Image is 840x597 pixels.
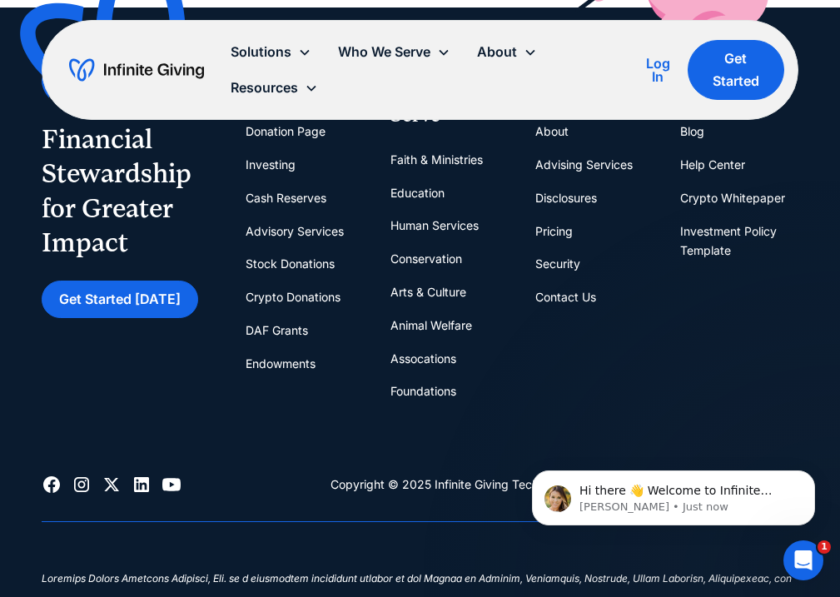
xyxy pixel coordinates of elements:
div: Resources [231,77,298,99]
a: Investing [246,148,296,182]
div: ‍‍‍ [42,549,798,571]
div: About [464,34,550,70]
a: Advising Services [535,148,633,182]
div: Who We Serve [325,34,464,70]
a: Human Services [390,209,479,242]
a: Get Started [DATE] [42,281,198,318]
a: Crypto Donations [246,281,340,314]
a: Endowments [246,347,316,381]
div: Solutions [217,34,325,70]
a: Investment Policy Template [680,215,798,268]
a: Advisory Services [246,215,344,248]
div: Financial Stewardship for Greater Impact [42,122,219,261]
a: Animal Welfare [390,309,472,342]
a: Donation Page [246,115,326,148]
a: Log In [642,53,675,87]
div: Resources [217,70,331,106]
a: Disclosures [535,182,597,215]
div: Copyright © 2025 Infinite Giving Technologies, Inc. [331,475,610,495]
a: Stock Donations [246,247,335,281]
a: Conservation [390,242,462,276]
a: Blog [680,115,704,148]
a: Faith & Ministries [390,143,483,177]
a: Education [390,177,445,210]
a: Pricing [535,215,573,248]
iframe: Intercom notifications message [507,435,840,552]
iframe: Intercom live chat [783,540,823,580]
a: Cash Reserves [246,182,326,215]
a: Assocations [390,342,456,376]
a: About [535,115,569,148]
a: Foundations [390,375,456,408]
div: About [477,41,517,63]
div: Solutions [231,41,291,63]
a: Contact Us [535,281,596,314]
a: home [69,57,203,83]
a: Crypto Whitepaper [680,182,785,215]
a: Security [535,247,580,281]
a: Get Started [688,40,783,100]
div: Log In [642,57,675,83]
a: DAF Grants [246,314,308,347]
a: Help Center [680,148,745,182]
span: 1 [818,540,831,554]
a: Arts & Culture [390,276,466,309]
div: Who We Serve [338,41,430,63]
